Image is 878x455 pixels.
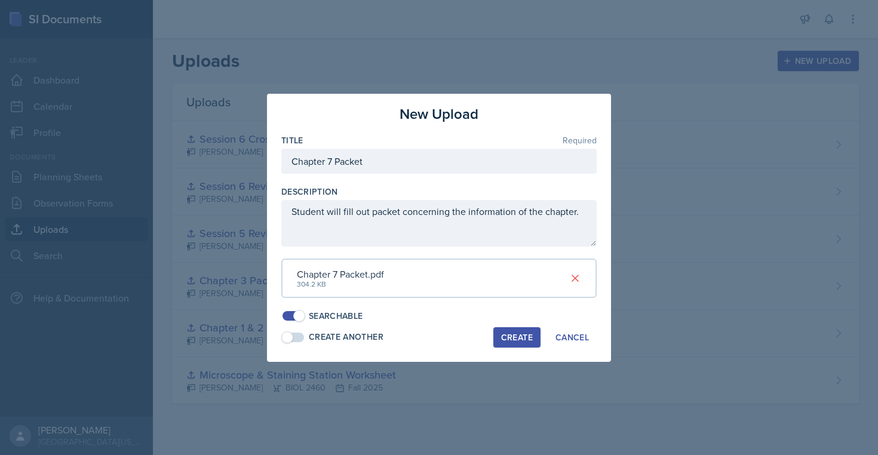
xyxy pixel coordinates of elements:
div: Cancel [555,333,589,342]
div: Chapter 7 Packet.pdf [297,267,384,281]
div: Create Another [309,331,383,343]
h3: New Upload [400,103,478,125]
div: Create [501,333,533,342]
button: Create [493,327,541,348]
input: Enter title [281,149,597,174]
div: Searchable [309,310,363,322]
label: Title [281,134,303,146]
button: Cancel [548,327,597,348]
div: 304.2 KB [297,279,384,290]
span: Required [563,136,597,145]
label: Description [281,186,338,198]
